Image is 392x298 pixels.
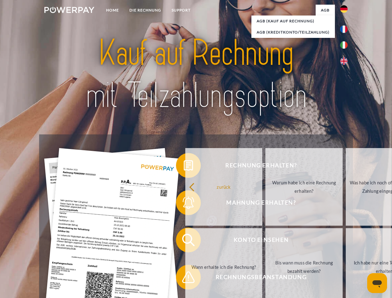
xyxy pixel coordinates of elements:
a: AGB (Kauf auf Rechnung) [251,16,335,27]
img: title-powerpay_de.svg [59,30,333,119]
button: Mahnung erhalten? [176,190,337,215]
button: Rechnung erhalten? [176,153,337,178]
button: Rechnungsbeanstandung [176,265,337,290]
img: it [340,41,348,49]
img: en [340,57,348,65]
div: Bis wann muss die Rechnung bezahlt werden? [269,259,339,275]
a: AGB (Kreditkonto/Teilzahlung) [251,27,335,38]
div: Warum habe ich eine Rechnung erhalten? [269,178,339,195]
a: agb [316,5,335,16]
a: SUPPORT [166,5,196,16]
div: zurück [189,183,259,191]
a: Home [101,5,124,16]
img: fr [340,25,348,33]
img: logo-powerpay-white.svg [44,7,94,13]
a: DIE RECHNUNG [124,5,166,16]
iframe: Schaltfläche zum Öffnen des Messaging-Fensters [367,273,387,293]
div: Wann erhalte ich die Rechnung? [189,263,259,271]
img: de [340,5,348,13]
button: Konto einsehen [176,228,337,252]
